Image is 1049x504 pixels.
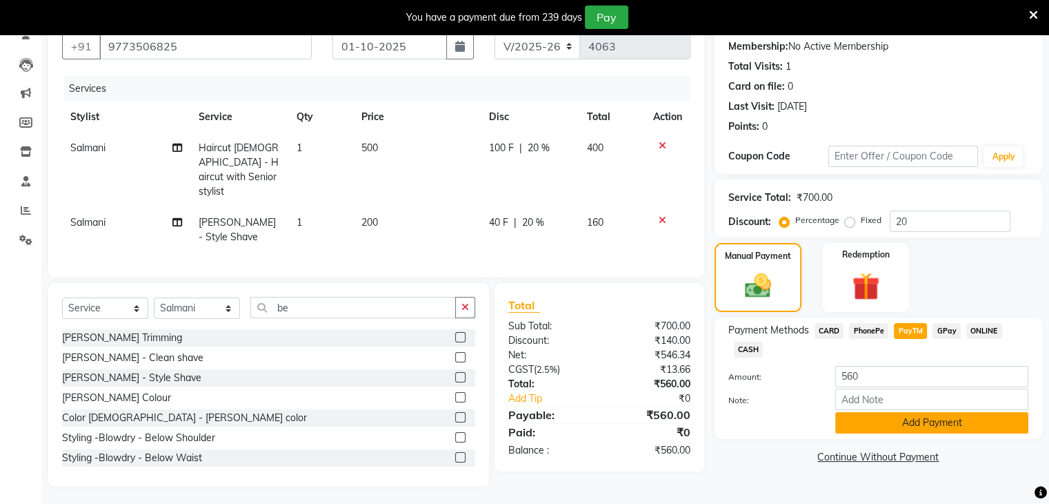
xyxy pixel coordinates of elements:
div: ₹13.66 [599,362,701,377]
span: 500 [361,142,378,154]
span: | [513,215,516,230]
div: [PERSON_NAME] Trimming [62,331,182,345]
span: ONLINE [966,323,1002,339]
button: Add Payment [835,412,1028,434]
div: Discount: [498,333,599,348]
span: [PERSON_NAME] - Style Shave [199,216,276,243]
span: PayTM [894,323,927,339]
span: Salmani [70,216,106,229]
div: Styling -Blowdry - Below Waist [62,451,202,465]
th: Qty [288,101,353,133]
div: Net: [498,348,599,362]
label: Note: [718,394,825,407]
span: 400 [587,142,603,154]
div: ₹140.00 [599,333,701,348]
button: Apply [983,146,1023,167]
th: Disc [480,101,579,133]
div: Service Total: [728,191,791,205]
th: Price [353,101,480,133]
a: Continue Without Payment [717,450,1039,465]
label: Amount: [718,371,825,383]
label: Percentage [795,214,839,226]
div: 0 [788,79,793,94]
label: Manual Payment [725,250,791,262]
span: 1 [297,216,302,229]
div: Card on file: [728,79,785,94]
label: Redemption [842,249,890,261]
div: Total Visits: [728,59,783,74]
div: ₹560.00 [599,377,701,391]
div: Coupon Code [728,149,828,164]
a: Add Tip [498,391,616,406]
th: Action [645,101,690,133]
span: Haircut [DEMOGRAPHIC_DATA] - Haircut with Senior stylist [199,142,279,197]
div: ( ) [498,362,599,377]
div: ₹700.00 [797,191,832,205]
span: | [519,141,521,155]
div: [PERSON_NAME] - Style Shave [62,371,201,385]
span: 2.5% [537,364,557,375]
div: Paid: [498,424,599,440]
th: Total [579,101,644,133]
span: 20 % [527,141,549,155]
span: 20 % [521,215,543,230]
th: Service [190,101,288,133]
img: _gift.svg [843,269,888,304]
input: Amount [835,366,1028,387]
div: Color [DEMOGRAPHIC_DATA] - [PERSON_NAME] color [62,411,307,425]
div: ₹0 [599,424,701,440]
div: [PERSON_NAME] - Clean shave [62,351,203,365]
span: 160 [587,216,603,229]
span: 1 [297,142,302,154]
span: CASH [734,342,763,358]
div: ₹546.34 [599,348,701,362]
div: 1 [786,59,791,74]
div: Styling -Blowdry - Below Shoulder [62,431,215,445]
div: Discount: [728,215,771,229]
div: ₹560.00 [599,443,701,458]
span: PhonePe [849,323,888,339]
span: Total [508,298,540,313]
div: Last Visit: [728,99,775,114]
div: 0 [762,119,768,134]
div: Total: [498,377,599,391]
div: No Active Membership [728,39,1028,54]
div: ₹700.00 [599,319,701,333]
span: 100 F [488,141,513,155]
span: CGST [508,363,534,376]
input: Search by Name/Mobile/Email/Code [99,33,312,59]
span: GPay [932,323,961,339]
button: +91 [62,33,101,59]
span: 200 [361,216,378,229]
span: 40 F [488,215,508,230]
div: You have a payment due from 239 days [406,10,582,25]
div: Points: [728,119,759,134]
div: ₹0 [616,391,700,406]
div: [DATE] [777,99,807,114]
div: Services [63,76,701,101]
div: Membership: [728,39,788,54]
label: Fixed [861,214,881,226]
div: ₹560.00 [599,407,701,423]
span: Salmani [70,142,106,154]
span: CARD [815,323,844,339]
div: Sub Total: [498,319,599,333]
span: Payment Methods [728,323,809,338]
div: [PERSON_NAME] Colour [62,391,171,405]
div: Payable: [498,407,599,423]
input: Enter Offer / Coupon Code [828,146,979,167]
input: Search or Scan [250,297,456,318]
th: Stylist [62,101,190,133]
input: Add Note [835,389,1028,410]
img: _cash.svg [737,271,779,301]
div: Balance : [498,443,599,458]
button: Pay [585,6,628,29]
